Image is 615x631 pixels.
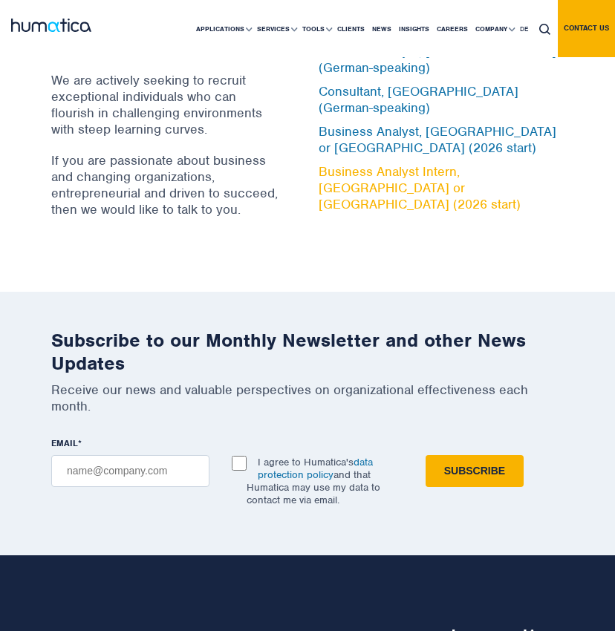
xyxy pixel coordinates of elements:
[247,456,380,506] p: I agree to Humatica's and that Humatica may use my data to contact me via email.
[51,382,564,414] p: Receive our news and valuable perspectives on organizational effectiveness each month.
[333,1,368,57] a: Clients
[368,1,395,57] a: News
[520,24,528,33] span: DE
[319,123,556,156] a: Business Analyst, [GEOGRAPHIC_DATA] or [GEOGRAPHIC_DATA] (2026 start)
[433,1,472,57] a: Careers
[299,1,333,57] a: Tools
[192,1,253,57] a: Applications
[232,456,247,471] input: I agree to Humatica'sdata protection policyand that Humatica may use my data to contact me via em...
[51,152,282,218] p: If you are passionate about business and changing organizations, entrepreneurial and driven to su...
[539,24,550,35] img: search_icon
[51,437,78,449] span: EMAIL
[472,1,516,57] a: Company
[319,43,556,76] a: Business Analyst, [GEOGRAPHIC_DATA] (German-speaking)
[258,456,373,481] a: data protection policy
[51,329,564,375] h2: Subscribe to our Monthly Newsletter and other News Updates
[516,1,532,57] a: DE
[395,1,433,57] a: Insights
[319,83,518,116] a: Consultant, [GEOGRAPHIC_DATA] (German-speaking)
[319,163,521,212] a: Business Analyst Intern, [GEOGRAPHIC_DATA] or [GEOGRAPHIC_DATA] (2026 start)
[426,455,524,487] input: Subscribe
[51,455,209,487] input: name@company.com
[11,19,91,32] img: logo
[51,72,282,137] p: We are actively seeking to recruit exceptional individuals who can flourish in challenging enviro...
[253,1,299,57] a: Services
